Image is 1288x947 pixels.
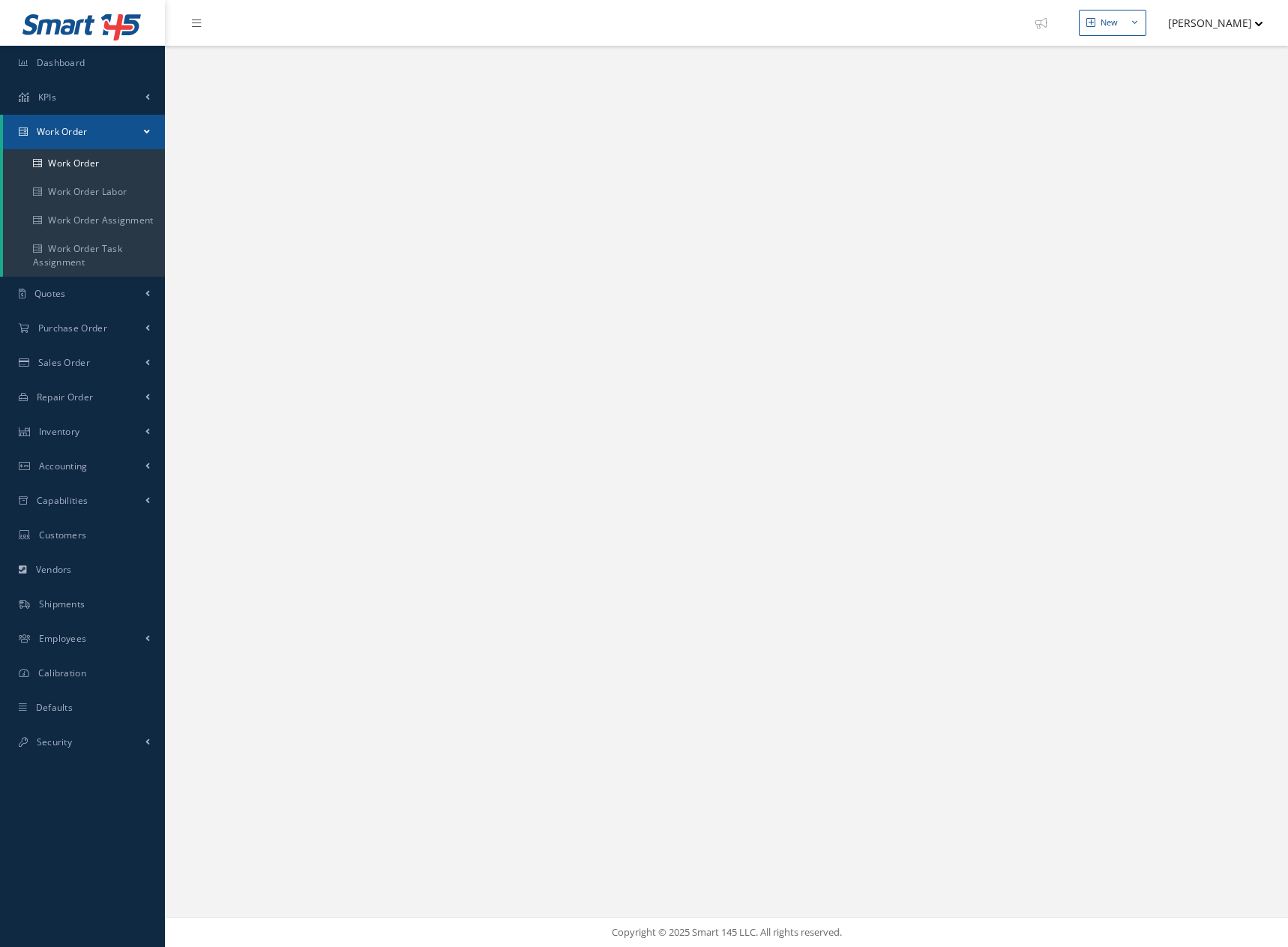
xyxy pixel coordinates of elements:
[1101,16,1118,29] div: New
[37,736,72,748] span: Security
[36,563,72,576] span: Vendors
[180,925,1273,940] div: Copyright © 2025 Smart 145 LLC. All rights reserved.
[37,56,85,69] span: Dashboard
[1154,8,1263,37] button: [PERSON_NAME]
[3,235,165,277] a: Work Order Task Assignment
[38,322,107,334] span: Purchase Order
[3,115,165,149] a: Work Order
[1079,10,1146,36] button: New
[3,178,165,206] a: Work Order Labor
[37,494,88,507] span: Capabilities
[38,356,90,369] span: Sales Order
[39,598,85,610] span: Shipments
[39,425,80,438] span: Inventory
[34,287,66,300] span: Quotes
[3,149,165,178] a: Work Order
[38,91,56,103] span: KPIs
[37,391,94,403] span: Repair Order
[3,206,165,235] a: Work Order Assignment
[39,529,87,541] span: Customers
[39,460,88,472] span: Accounting
[38,667,86,679] span: Calibration
[39,632,87,645] span: Employees
[36,701,73,714] span: Defaults
[37,125,88,138] span: Work Order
